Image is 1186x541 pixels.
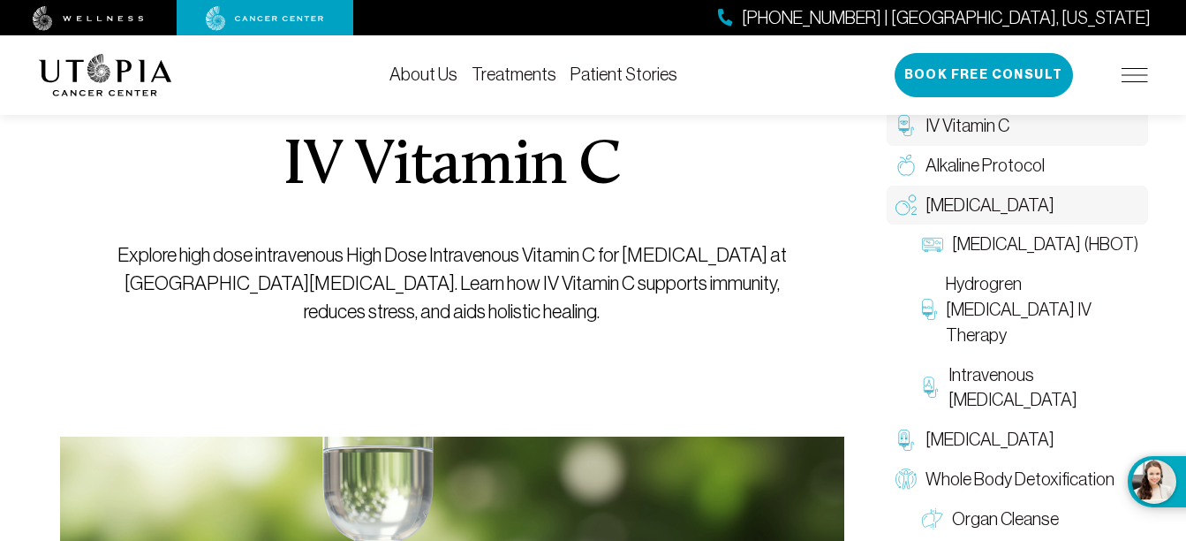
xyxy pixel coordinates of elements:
h1: IV Vitamin C [283,135,621,199]
a: Patient Stories [570,65,677,84]
a: Organ Cleanse [913,499,1148,539]
img: cancer center [206,6,324,31]
a: Treatments [472,65,556,84]
a: About Us [389,65,457,84]
span: Organ Cleanse [952,507,1059,532]
img: Hydrogren Peroxide IV Therapy [922,299,937,320]
p: Explore high dose intravenous High Dose Intravenous Vitamin C for [MEDICAL_DATA] at [GEOGRAPHIC_D... [100,241,804,326]
img: Intravenous Ozone Therapy [922,377,940,398]
span: [MEDICAL_DATA] [925,427,1054,453]
img: IV Vitamin C [895,115,917,136]
span: [MEDICAL_DATA] (HBOT) [952,232,1138,257]
a: Alkaline Protocol [887,146,1148,186]
img: Hyperbaric Oxygen Therapy (HBOT) [922,234,943,255]
img: logo [39,54,172,96]
img: wellness [33,6,144,31]
a: [MEDICAL_DATA] (HBOT) [913,225,1148,264]
span: [MEDICAL_DATA] [925,193,1054,218]
img: Whole Body Detoxification [895,469,917,490]
span: Intravenous [MEDICAL_DATA] [948,362,1138,414]
a: [MEDICAL_DATA] [887,420,1148,460]
button: Book Free Consult [895,53,1073,97]
img: Oxygen Therapy [895,194,917,216]
span: Whole Body Detoxification [925,467,1114,492]
a: Whole Body Detoxification [887,460,1148,499]
span: [PHONE_NUMBER] | [GEOGRAPHIC_DATA], [US_STATE] [742,5,1151,31]
img: Organ Cleanse [922,508,943,530]
a: Hydrogren [MEDICAL_DATA] IV Therapy [913,264,1148,354]
span: Alkaline Protocol [925,153,1045,179]
a: [PHONE_NUMBER] | [GEOGRAPHIC_DATA], [US_STATE] [718,5,1151,31]
a: Intravenous [MEDICAL_DATA] [913,355,1148,421]
a: [MEDICAL_DATA] [887,186,1148,225]
span: Hydrogren [MEDICAL_DATA] IV Therapy [946,271,1139,347]
img: icon-hamburger [1122,68,1148,82]
span: IV Vitamin C [925,113,1009,139]
a: IV Vitamin C [887,106,1148,146]
img: Chelation Therapy [895,430,917,451]
img: Alkaline Protocol [895,155,917,176]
